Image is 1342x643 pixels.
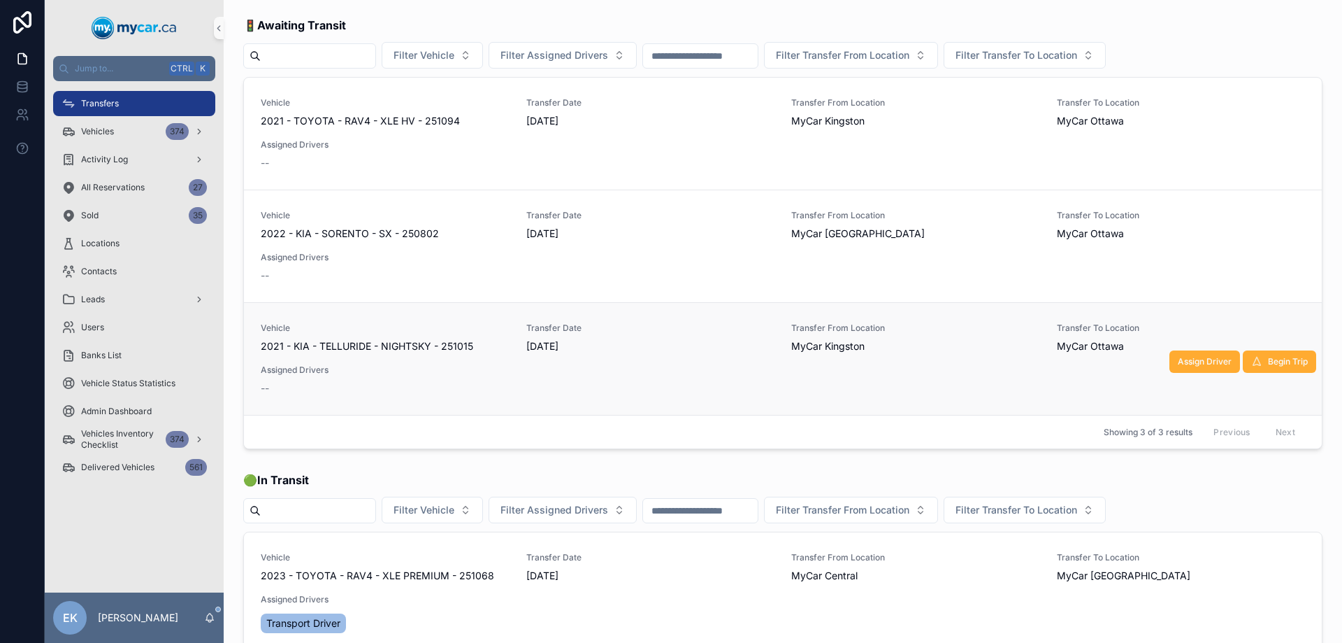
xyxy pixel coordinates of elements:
a: Vehicles Inventory Checklist374 [53,427,215,452]
div: scrollable content [45,81,224,498]
span: Assigned Drivers [261,365,510,376]
span: 🟢 [243,472,309,488]
a: Locations [53,231,215,256]
span: Transfer To Location [1057,552,1306,563]
span: Assigned Drivers [261,252,510,263]
span: Vehicle [261,323,510,334]
span: 🚦 [243,17,346,34]
span: [DATE] [526,339,775,353]
span: MyCar Ottawa [1057,227,1124,241]
span: MyCar [GEOGRAPHIC_DATA] [791,227,925,241]
span: Delivered Vehicles [81,462,154,473]
span: Activity Log [81,154,128,165]
span: Begin Trip [1268,356,1308,367]
span: Filter Transfer To Location [955,503,1077,517]
span: Admin Dashboard [81,406,152,417]
button: Select Button [944,42,1106,69]
a: Contacts [53,259,215,284]
a: Users [53,315,215,340]
span: [DATE] [526,114,775,128]
div: 35 [189,207,207,224]
a: Admin Dashboard [53,399,215,424]
span: EK [63,609,78,626]
span: Transfer Date [526,323,775,334]
span: -- [261,156,269,170]
span: Transfer Date [526,97,775,108]
div: 374 [166,123,189,140]
button: Select Button [489,42,637,69]
img: App logo [92,17,177,39]
span: 2021 - TOYOTA - RAV4 - XLE HV - 251094 [261,114,460,128]
span: Sold [81,210,99,221]
button: Select Button [764,42,938,69]
button: Jump to...CtrlK [53,56,215,81]
span: 2021 - KIA - TELLURIDE - NIGHTSKY - 251015 [261,339,473,353]
div: 27 [189,179,207,196]
span: Leads [81,294,105,305]
span: Vehicle Status Statistics [81,378,175,389]
span: Ctrl [169,62,194,76]
span: Vehicle [261,552,510,563]
span: All Reservations [81,182,145,193]
a: Transfers [53,91,215,116]
div: 374 [166,431,189,448]
span: Transfer Date [526,552,775,563]
span: Filter Transfer From Location [776,503,909,517]
span: Banks List [81,350,122,361]
span: Showing 3 of 3 results [1104,427,1192,438]
span: Assigned Drivers [261,594,510,605]
span: Jump to... [75,63,164,74]
button: Begin Trip [1243,351,1316,373]
strong: Awaiting Transit [257,18,346,32]
span: Vehicle [261,210,510,221]
span: 2022 - KIA - SORENTO - SX - 250802 [261,227,439,241]
button: Select Button [489,497,637,523]
a: Vehicle2021 - TOYOTA - RAV4 - XLE HV - 251094Transfer Date[DATE]Transfer From LocationMyCar Kings... [244,78,1322,190]
span: -- [261,381,269,395]
span: Filter Assigned Drivers [500,48,608,62]
span: Transfer From Location [791,552,1040,563]
span: MyCar Central [791,569,858,583]
span: Transfer From Location [791,323,1040,334]
a: All Reservations27 [53,175,215,200]
button: Select Button [944,497,1106,523]
span: MyCar Ottawa [1057,339,1124,353]
span: Transfer Date [526,210,775,221]
button: Select Button [382,497,483,523]
span: Vehicle [261,97,510,108]
span: Transfer To Location [1057,323,1306,334]
span: Transport Driver [266,616,340,630]
span: Transfers [81,98,119,109]
span: Vehicles [81,126,114,137]
span: Locations [81,238,120,249]
div: 561 [185,459,207,476]
span: MyCar Kingston [791,339,865,353]
span: Contacts [81,266,117,277]
span: Vehicles Inventory Checklist [81,428,160,451]
span: Assigned Drivers [261,139,510,150]
p: [PERSON_NAME] [98,611,178,625]
a: Sold35 [53,203,215,228]
a: Vehicle2022 - KIA - SORENTO - SX - 250802Transfer Date[DATE]Transfer From LocationMyCar [GEOGRAPH... [244,190,1322,302]
span: MyCar [GEOGRAPHIC_DATA] [1057,569,1190,583]
a: Vehicle2021 - KIA - TELLURIDE - NIGHTSKY - 251015Transfer Date[DATE]Transfer From LocationMyCar K... [244,302,1322,415]
span: -- [261,269,269,283]
a: Vehicles374 [53,119,215,144]
span: MyCar Kingston [791,114,865,128]
span: Filter Assigned Drivers [500,503,608,517]
span: Transfer To Location [1057,97,1306,108]
a: Banks List [53,343,215,368]
span: Filter Vehicle [394,48,454,62]
span: [DATE] [526,227,775,241]
button: Assign Driver [1169,351,1240,373]
span: Transfer From Location [791,210,1040,221]
span: Transfer From Location [791,97,1040,108]
span: K [197,63,208,74]
a: Activity Log [53,147,215,172]
span: 2023 - TOYOTA - RAV4 - XLE PREMIUM - 251068 [261,569,494,583]
span: [DATE] [526,569,775,583]
button: Select Button [382,42,483,69]
span: Transfer To Location [1057,210,1306,221]
span: Filter Transfer From Location [776,48,909,62]
a: Delivered Vehicles561 [53,455,215,480]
